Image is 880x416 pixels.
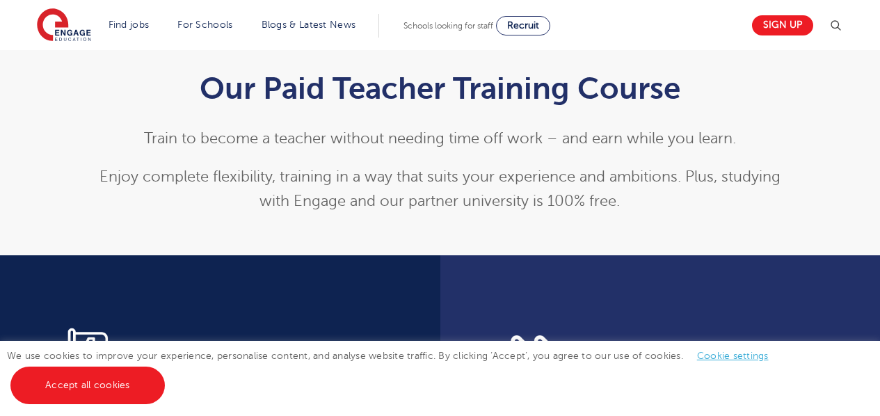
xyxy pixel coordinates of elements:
[144,130,736,147] span: Train to become a teacher without needing time off work – and earn while you learn.
[10,367,165,404] a: Accept all cookies
[37,8,91,43] img: Engage Education
[496,16,550,35] a: Recruit
[752,15,813,35] a: Sign up
[507,20,539,31] span: Recruit
[99,168,781,209] span: Enjoy complete flexibility, training in a way that suits your experience and ambitions. Plus, stu...
[177,19,232,30] a: For Schools
[262,19,356,30] a: Blogs & Latest News
[7,351,783,390] span: We use cookies to improve your experience, personalise content, and analyse website traffic. By c...
[403,21,493,31] span: Schools looking for staff
[109,19,150,30] a: Find jobs
[697,351,769,361] a: Cookie settings
[99,71,781,106] h1: Our Paid Teacher Training Course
